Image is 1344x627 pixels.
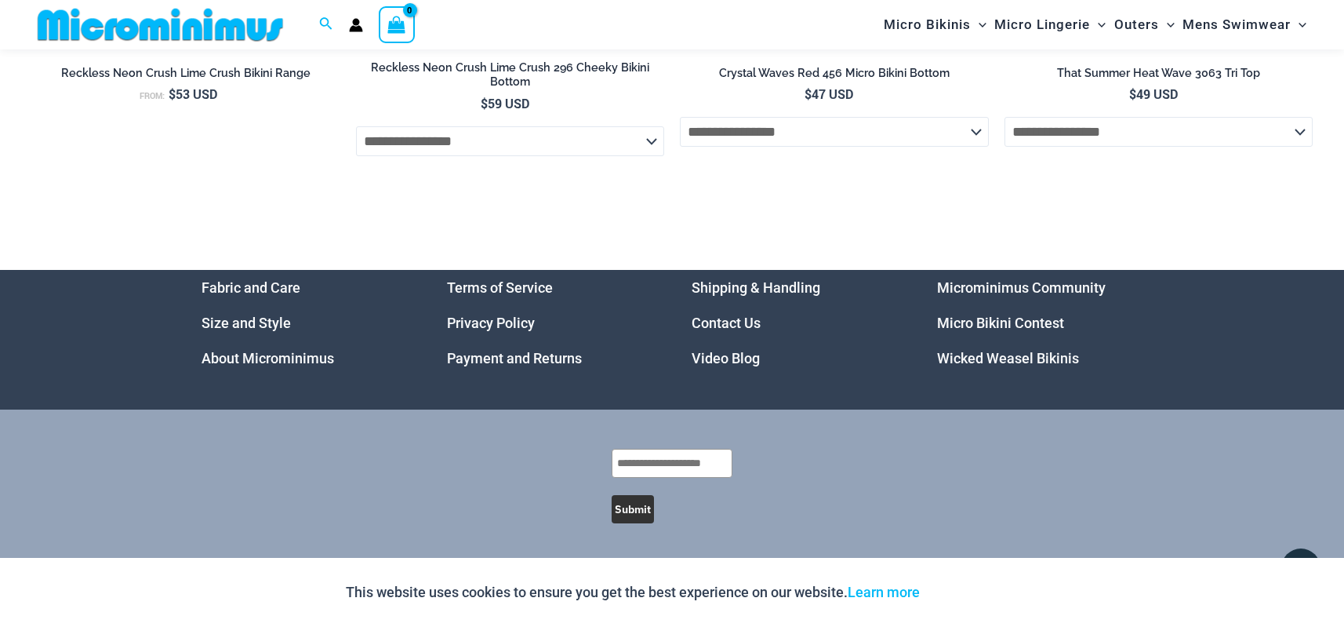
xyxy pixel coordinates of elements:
a: Contact Us [692,315,761,331]
a: Size and Style [202,315,291,331]
a: Terms of Service [447,279,553,296]
bdi: 49 USD [1129,86,1178,102]
a: Account icon link [349,18,363,32]
bdi: 59 USD [481,95,529,111]
a: Learn more [848,584,920,600]
a: Wicked Weasel Bikinis [937,350,1079,366]
h2: Reckless Neon Crush Lime Crush Bikini Range [31,66,340,81]
a: Privacy Policy [447,315,535,331]
a: Micro LingerieMenu ToggleMenu Toggle [990,5,1110,45]
a: Reckless Neon Crush Lime Crush 296 Cheeky Bikini Bottom [356,60,665,96]
span: Micro Lingerie [994,5,1090,45]
bdi: 53 USD [169,86,217,102]
span: $ [169,86,176,102]
button: Submit [612,495,654,523]
aside: Footer Widget 3 [692,270,898,376]
aside: Footer Widget 1 [202,270,408,376]
a: Video Blog [692,350,760,366]
span: Menu Toggle [1291,5,1306,45]
span: Menu Toggle [1159,5,1175,45]
nav: Site Navigation [877,2,1313,47]
a: Mens SwimwearMenu ToggleMenu Toggle [1179,5,1310,45]
span: Mens Swimwear [1182,5,1291,45]
a: About Microminimus [202,350,334,366]
nav: Menu [937,270,1143,376]
bdi: 47 USD [805,86,853,102]
span: Menu Toggle [971,5,986,45]
span: From: [140,90,165,101]
a: Microminimus Community [937,279,1106,296]
span: Micro Bikinis [884,5,971,45]
a: Payment and Returns [447,350,582,366]
aside: Footer Widget 2 [447,270,653,376]
img: MM SHOP LOGO FLAT [31,7,289,42]
button: Accept [932,574,998,611]
h2: That Summer Heat Wave 3063 Tri Top [1004,66,1313,81]
h2: Reckless Neon Crush Lime Crush 296 Cheeky Bikini Bottom [356,60,665,89]
nav: Menu [202,270,408,376]
span: Menu Toggle [1090,5,1106,45]
a: That Summer Heat Wave 3063 Tri Top [1004,66,1313,86]
a: Search icon link [319,15,333,35]
nav: Menu [692,270,898,376]
span: $ [1129,86,1136,102]
a: View Shopping Cart, empty [379,6,415,42]
a: Micro BikinisMenu ToggleMenu Toggle [880,5,990,45]
aside: Footer Widget 4 [937,270,1143,376]
a: Shipping & Handling [692,279,820,296]
p: This website uses cookies to ensure you get the best experience on our website. [346,581,920,604]
h2: Crystal Waves Red 456 Micro Bikini Bottom [680,66,989,81]
a: Fabric and Care [202,279,300,296]
span: $ [481,95,488,111]
nav: Menu [447,270,653,376]
a: Reckless Neon Crush Lime Crush Bikini Range [31,66,340,86]
a: Crystal Waves Red 456 Micro Bikini Bottom [680,66,989,86]
a: OutersMenu ToggleMenu Toggle [1110,5,1179,45]
span: Outers [1114,5,1159,45]
a: Micro Bikini Contest [937,315,1064,331]
span: $ [805,86,812,102]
